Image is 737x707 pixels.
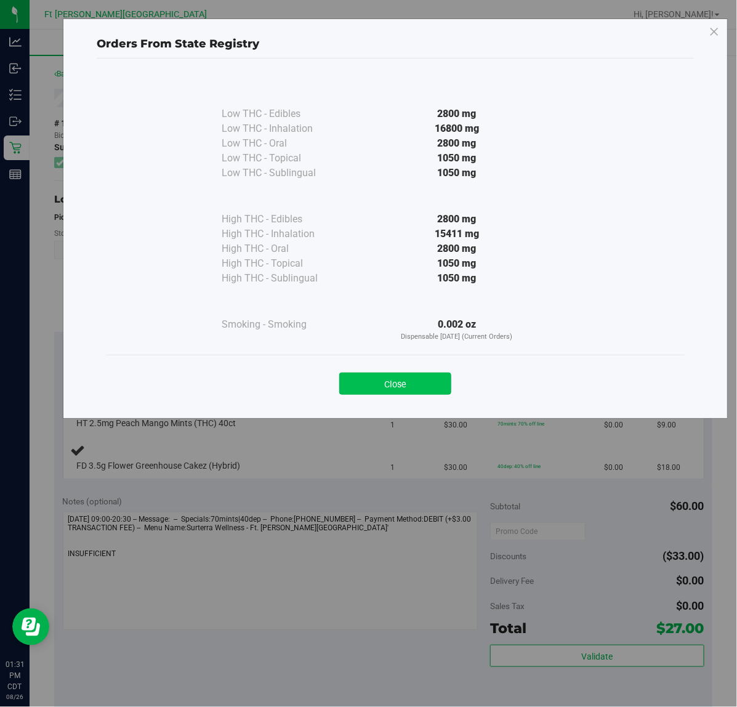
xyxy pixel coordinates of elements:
div: 16800 mg [345,121,569,136]
div: High THC - Inhalation [222,227,345,241]
div: 2800 mg [345,107,569,121]
div: Low THC - Inhalation [222,121,345,136]
div: High THC - Topical [222,256,345,271]
div: Smoking - Smoking [222,317,345,332]
iframe: Resource center [12,608,49,645]
div: 15411 mg [345,227,569,241]
div: Low THC - Topical [222,151,345,166]
div: Low THC - Edibles [222,107,345,121]
div: 1050 mg [345,271,569,286]
div: Low THC - Oral [222,136,345,151]
div: High THC - Oral [222,241,345,256]
span: Orders From State Registry [97,37,259,50]
p: Dispensable [DATE] (Current Orders) [345,332,569,342]
button: Close [339,373,451,395]
div: 1050 mg [345,256,569,271]
div: Low THC - Sublingual [222,166,345,180]
div: 2800 mg [345,241,569,256]
div: 0.002 oz [345,317,569,342]
div: 1050 mg [345,151,569,166]
div: High THC - Sublingual [222,271,345,286]
div: 2800 mg [345,212,569,227]
div: 2800 mg [345,136,569,151]
div: 1050 mg [345,166,569,180]
div: High THC - Edibles [222,212,345,227]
